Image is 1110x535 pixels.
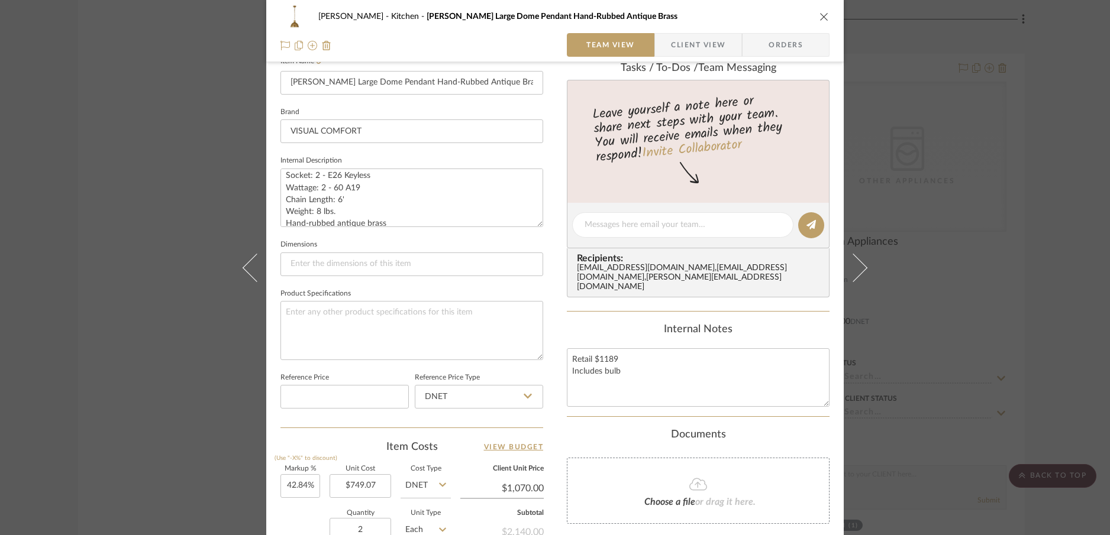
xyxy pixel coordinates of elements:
label: Cost Type [401,466,451,472]
div: Internal Notes [567,323,830,336]
div: [EMAIL_ADDRESS][DOMAIN_NAME] , [EMAIL_ADDRESS][DOMAIN_NAME] , [PERSON_NAME][EMAIL_ADDRESS][DOMAIN... [577,264,824,292]
label: Markup % [280,466,320,472]
div: Documents [567,429,830,442]
img: Remove from project [322,41,331,50]
label: Internal Description [280,158,342,164]
label: Unit Cost [330,466,391,472]
label: Reference Price Type [415,375,480,381]
input: Enter the dimensions of this item [280,252,543,276]
span: Choose a file [644,497,695,507]
label: Brand [280,109,299,115]
span: [PERSON_NAME] [318,12,391,21]
img: 2ee9f13c-9aa6-4e5f-af40-6108b686c764_48x40.jpg [280,5,309,28]
label: Subtotal [460,510,544,516]
a: Invite Collaborator [641,135,743,164]
span: Recipients: [577,253,824,264]
span: Orders [756,33,816,57]
label: Dimensions [280,242,317,248]
span: Team View [586,33,635,57]
input: Enter Item Name [280,71,543,95]
span: or drag it here. [695,497,756,507]
input: Enter Brand [280,119,543,143]
label: Unit Type [401,510,451,516]
span: Client View [671,33,725,57]
button: close [819,11,830,22]
label: Product Specifications [280,291,351,297]
div: team Messaging [567,62,830,75]
a: View Budget [484,440,544,454]
span: Tasks / To-Dos / [621,63,698,73]
div: Leave yourself a note here or share next steps with your team. You will receive emails when they ... [566,88,831,167]
label: Quantity [330,510,391,516]
label: Reference Price [280,375,329,381]
label: Client Unit Price [460,466,544,472]
div: Item Costs [280,440,543,454]
span: Kitchen [391,12,427,21]
span: [PERSON_NAME] Large Dome Pendant Hand-Rubbed Antique Brass [427,12,677,21]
